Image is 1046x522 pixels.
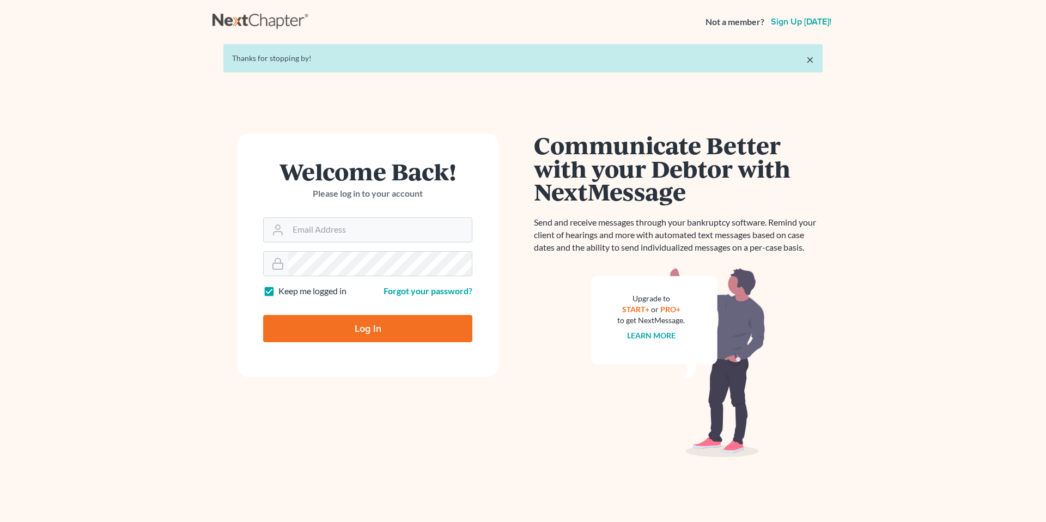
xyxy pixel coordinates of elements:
[617,293,685,304] div: Upgrade to
[263,315,472,342] input: Log In
[660,305,680,314] a: PRO+
[232,53,814,64] div: Thanks for stopping by!
[617,315,685,326] div: to get NextMessage.
[651,305,659,314] span: or
[806,53,814,66] a: ×
[622,305,649,314] a: START+
[627,331,676,340] a: Learn more
[534,216,823,254] p: Send and receive messages through your bankruptcy software. Remind your client of hearings and mo...
[769,17,834,26] a: Sign up [DATE]!
[384,286,472,296] a: Forgot your password?
[278,285,346,298] label: Keep me logged in
[288,218,472,242] input: Email Address
[263,160,472,183] h1: Welcome Back!
[534,133,823,203] h1: Communicate Better with your Debtor with NextMessage
[263,187,472,200] p: Please log in to your account
[591,267,765,458] img: nextmessage_bg-59042aed3d76b12b5cd301f8e5b87938c9018125f34e5fa2b7a6b67550977c72.svg
[706,16,764,28] strong: Not a member?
